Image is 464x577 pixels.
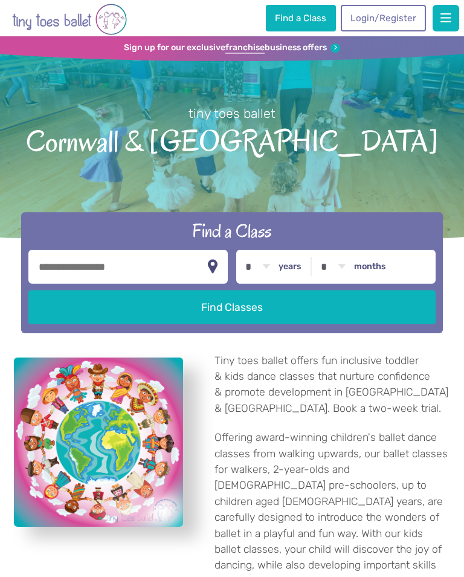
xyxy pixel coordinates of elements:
h2: Find a Class [28,219,435,243]
strong: franchise [225,42,265,54]
span: Cornwall & [GEOGRAPHIC_DATA] [16,123,449,158]
a: Login/Register [341,5,425,31]
a: Sign up for our exclusivefranchisebusiness offers [124,42,340,54]
label: years [279,261,301,272]
a: View full-size image [14,357,183,527]
a: Find a Class [266,5,336,31]
img: tiny toes ballet [12,2,127,36]
label: months [354,261,386,272]
p: Tiny toes ballet offers fun inclusive toddler & kids dance classes that nurture confidence & prom... [214,353,450,417]
small: tiny toes ballet [188,106,275,121]
button: Find Classes [28,290,435,324]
